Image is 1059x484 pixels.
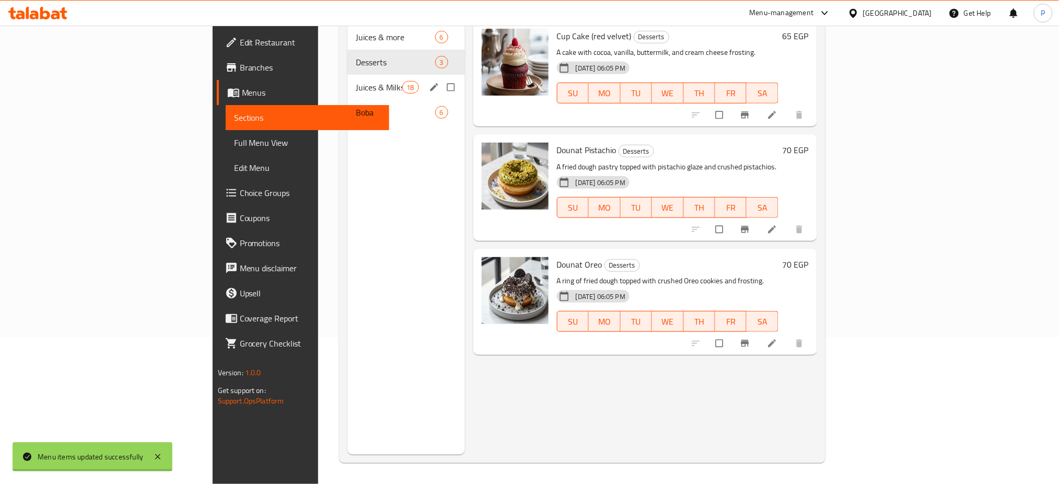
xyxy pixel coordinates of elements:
[240,312,381,325] span: Coverage Report
[751,86,774,101] span: SA
[240,212,381,224] span: Coupons
[783,29,809,43] h6: 65 EGP
[751,200,774,215] span: SA
[767,338,779,349] a: Edit menu item
[217,281,390,306] a: Upsell
[402,81,419,94] div: items
[557,83,589,103] button: SU
[218,394,284,408] a: Support.OpsPlatform
[709,333,731,353] span: Select to update
[605,259,639,271] span: Desserts
[719,200,742,215] span: FR
[625,86,648,101] span: TU
[621,83,652,103] button: TU
[240,337,381,350] span: Grocery Checklist
[688,200,711,215] span: TH
[747,83,778,103] button: SA
[656,86,679,101] span: WE
[436,57,448,67] span: 3
[593,314,616,329] span: MO
[240,61,381,74] span: Branches
[356,56,435,68] span: Desserts
[482,257,549,324] img: Dounat Oreo
[435,56,448,68] div: items
[347,25,465,50] div: Juices & more6
[656,200,679,215] span: WE
[217,205,390,231] a: Coupons
[557,46,778,59] p: A cake with cocoa, vanilla, buttermilk, and cream cheese frosting.
[767,224,779,235] a: Edit menu item
[572,292,630,302] span: [DATE] 06:05 PM
[356,106,435,119] div: Boba
[403,83,418,93] span: 18
[557,257,602,272] span: Dounat Oreo
[436,32,448,42] span: 6
[751,314,774,329] span: SA
[482,29,549,96] img: Cup Cake (red velvet)
[688,314,711,329] span: TH
[734,103,759,126] button: Branch-specific-item
[435,106,448,119] div: items
[734,218,759,241] button: Branch-specific-item
[652,311,683,332] button: WE
[240,237,381,249] span: Promotions
[734,332,759,355] button: Branch-specific-item
[347,50,465,75] div: Desserts3
[634,31,669,43] span: Desserts
[589,197,620,218] button: MO
[562,86,585,101] span: SU
[218,366,243,379] span: Version:
[1041,7,1045,19] span: P
[356,31,435,43] span: Juices & more
[226,130,390,155] a: Full Menu View
[234,136,381,149] span: Full Menu View
[652,197,683,218] button: WE
[715,197,747,218] button: FR
[217,30,390,55] a: Edit Restaurant
[747,311,778,332] button: SA
[621,197,652,218] button: TU
[482,143,549,210] img: Dounat Pistachio
[557,274,778,287] p: A ring of fried dough topped with crushed Oreo cookies and frosting.
[557,142,616,158] span: Dounat Pistachio
[234,111,381,124] span: Sections
[788,218,813,241] button: delete
[347,20,465,129] nav: Menu sections
[217,55,390,80] a: Branches
[217,80,390,105] a: Menus
[709,105,731,125] span: Select to update
[226,105,390,130] a: Sections
[788,103,813,126] button: delete
[217,331,390,356] a: Grocery Checklist
[715,311,747,332] button: FR
[240,287,381,299] span: Upsell
[435,31,448,43] div: items
[684,197,715,218] button: TH
[719,314,742,329] span: FR
[652,83,683,103] button: WE
[572,178,630,188] span: [DATE] 06:05 PM
[709,220,731,239] span: Select to update
[593,86,616,101] span: MO
[234,162,381,174] span: Edit Menu
[217,231,390,256] a: Promotions
[719,86,742,101] span: FR
[863,7,932,19] div: [GEOGRAPHIC_DATA]
[226,155,390,180] a: Edit Menu
[750,7,814,19] div: Menu-management
[619,145,654,157] span: Desserts
[245,366,261,379] span: 1.0.0
[240,262,381,274] span: Menu disclaimer
[604,259,640,272] div: Desserts
[557,197,589,218] button: SU
[656,314,679,329] span: WE
[625,314,648,329] span: TU
[788,332,813,355] button: delete
[783,143,809,157] h6: 70 EGP
[557,28,632,44] span: Cup Cake (red velvet)
[621,311,652,332] button: TU
[688,86,711,101] span: TH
